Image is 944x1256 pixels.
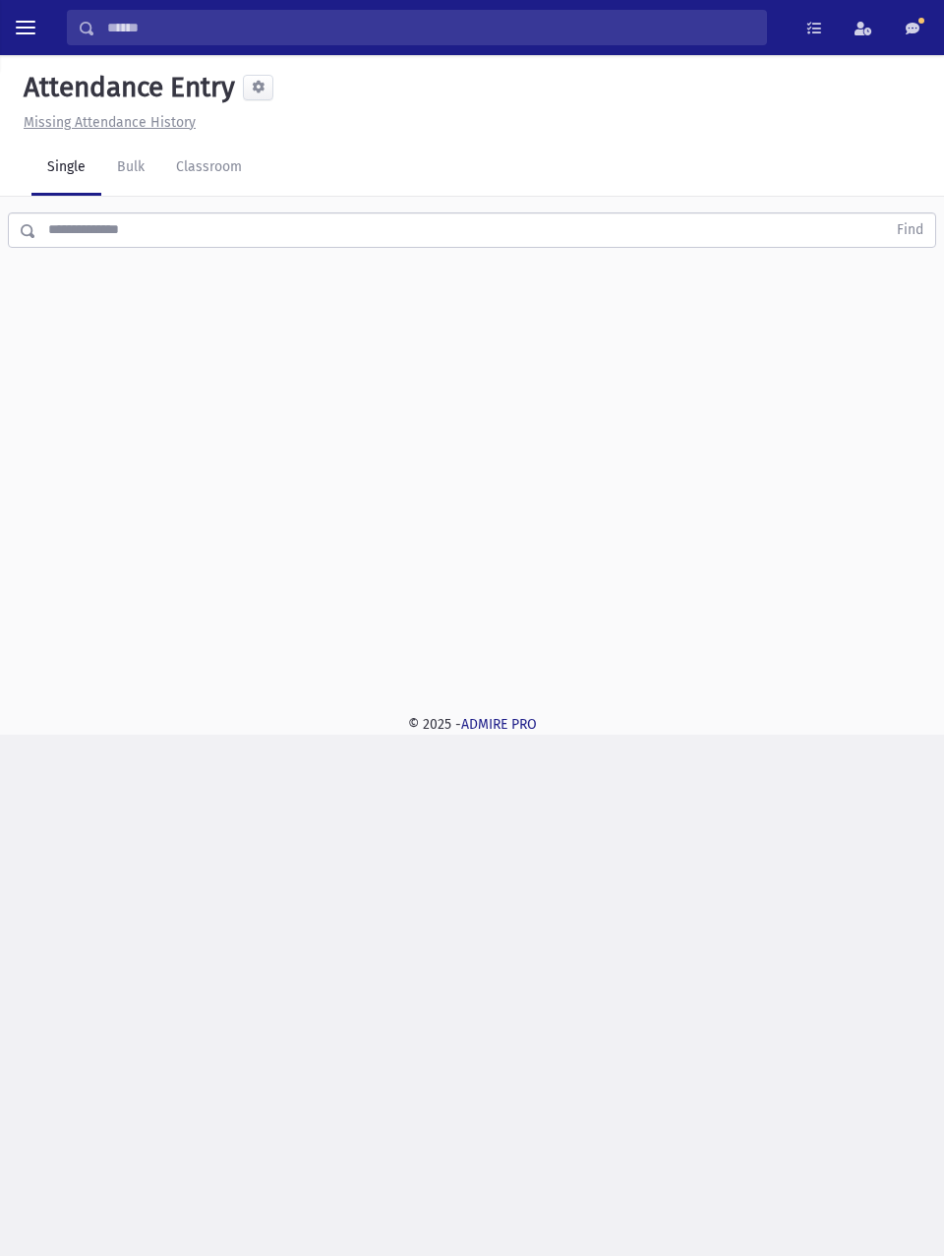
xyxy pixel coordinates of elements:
h5: Attendance Entry [16,71,235,104]
u: Missing Attendance History [24,114,196,131]
a: Bulk [101,141,160,196]
a: Single [31,141,101,196]
a: Classroom [160,141,258,196]
button: Find [885,213,935,247]
input: Search [95,10,766,45]
div: © 2025 - [16,714,928,735]
button: toggle menu [8,10,43,45]
a: Missing Attendance History [16,114,196,131]
a: ADMIRE PRO [461,716,537,733]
